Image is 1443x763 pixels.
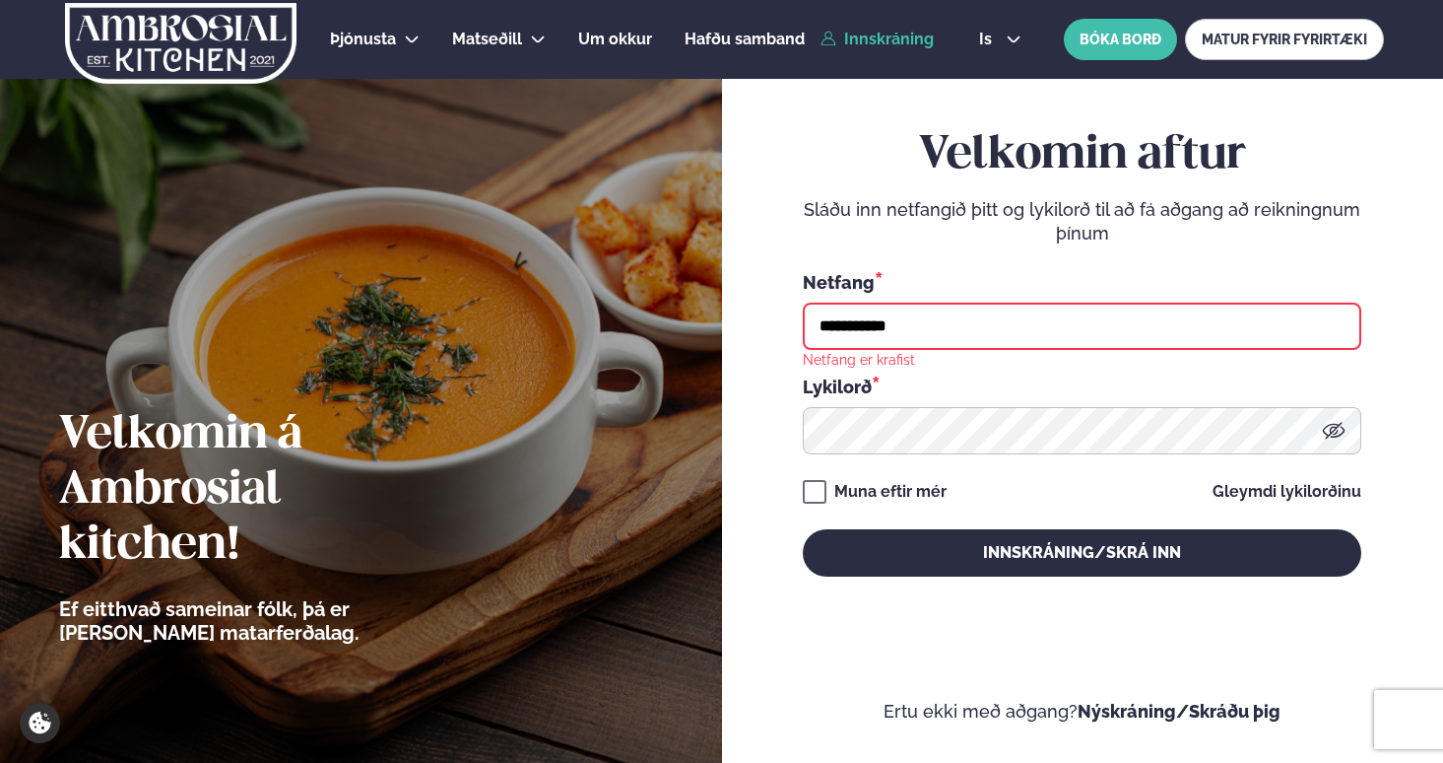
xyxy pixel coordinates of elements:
[1064,19,1177,60] button: BÓKA BORÐ
[963,32,1037,47] button: is
[452,28,522,51] a: Matseðill
[979,32,998,47] span: is
[578,28,652,51] a: Um okkur
[330,30,396,48] span: Þjónusta
[803,350,915,368] div: Netfang er krafist
[20,703,60,743] a: Cookie settings
[803,198,1361,245] p: Sláðu inn netfangið þitt og lykilorð til að fá aðgang að reikningnum þínum
[330,28,396,51] a: Þjónusta
[685,28,805,51] a: Hafðu samband
[578,30,652,48] span: Um okkur
[803,374,1361,399] div: Lykilorð
[1078,701,1280,722] a: Nýskráning/Skráðu þig
[820,31,934,48] a: Innskráning
[1185,19,1384,60] a: MATUR FYRIR FYRIRTÆKI
[803,269,1361,295] div: Netfang
[452,30,522,48] span: Matseðill
[803,529,1361,577] button: Innskráning/Skrá inn
[685,30,805,48] span: Hafðu samband
[63,3,298,84] img: logo
[803,128,1361,183] h2: Velkomin aftur
[59,597,468,645] p: Ef eitthvað sameinar fólk, þá er [PERSON_NAME] matarferðalag.
[1213,484,1361,500] a: Gleymdi lykilorðinu
[781,700,1385,724] p: Ertu ekki með aðgang?
[59,408,468,574] h2: Velkomin á Ambrosial kitchen!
